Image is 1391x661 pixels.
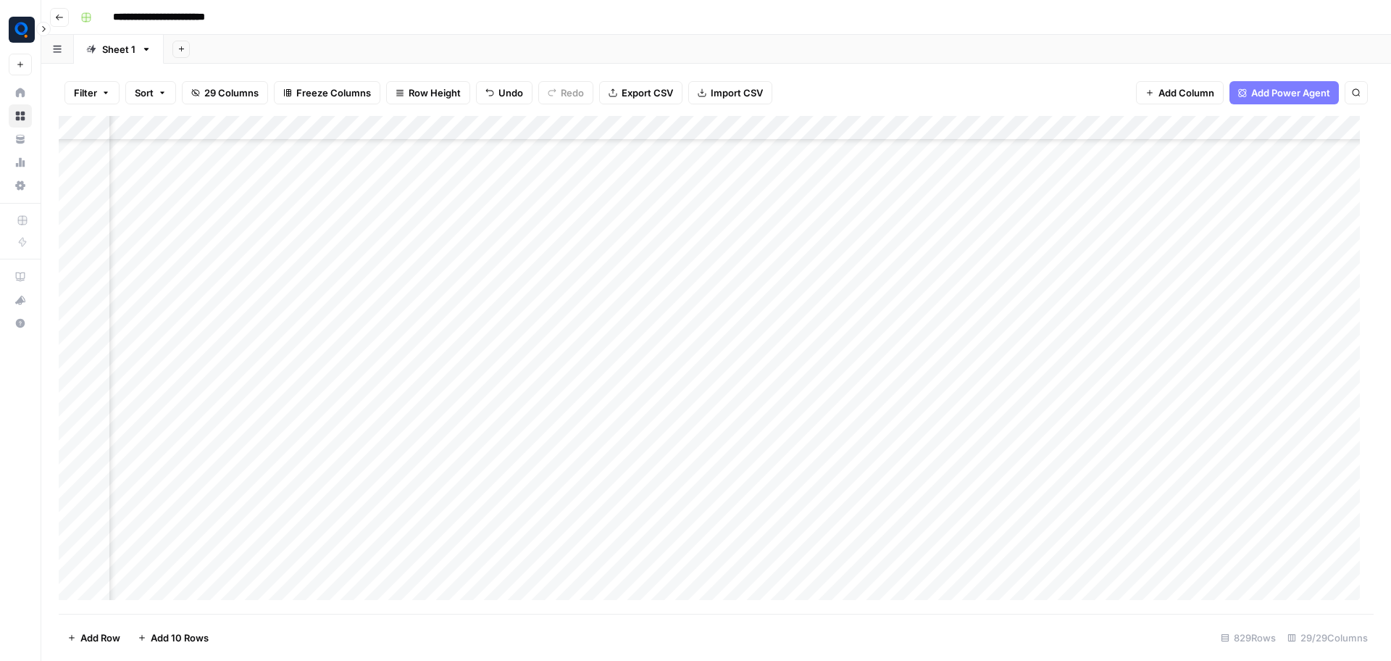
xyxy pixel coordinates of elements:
button: Add Row [59,626,129,649]
div: 829 Rows [1215,626,1282,649]
button: 29 Columns [182,81,268,104]
span: Freeze Columns [296,86,371,100]
span: Add 10 Rows [151,631,209,645]
button: What's new? [9,288,32,312]
button: Add 10 Rows [129,626,217,649]
span: Import CSV [711,86,763,100]
div: 29/29 Columns [1282,626,1374,649]
button: Import CSV [688,81,772,104]
div: What's new? [9,289,31,311]
span: Sort [135,86,154,100]
button: Filter [64,81,120,104]
span: Filter [74,86,97,100]
span: Add Power Agent [1251,86,1330,100]
button: Workspace: Qubit - SEO [9,12,32,48]
span: Add Column [1158,86,1214,100]
span: Add Row [80,631,120,645]
a: Your Data [9,128,32,151]
span: Undo [498,86,523,100]
button: Add Column [1136,81,1224,104]
button: Help + Support [9,312,32,335]
button: Export CSV [599,81,682,104]
a: Browse [9,104,32,128]
button: Sort [125,81,176,104]
button: Row Height [386,81,470,104]
div: Sheet 1 [102,42,135,57]
button: Freeze Columns [274,81,380,104]
button: Undo [476,81,532,104]
button: Redo [538,81,593,104]
a: AirOps Academy [9,265,32,288]
span: Row Height [409,86,461,100]
a: Home [9,81,32,104]
span: 29 Columns [204,86,259,100]
img: Qubit - SEO Logo [9,17,35,43]
button: Add Power Agent [1229,81,1339,104]
span: Export CSV [622,86,673,100]
a: Usage [9,151,32,174]
a: Settings [9,174,32,197]
a: Sheet 1 [74,35,164,64]
span: Redo [561,86,584,100]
